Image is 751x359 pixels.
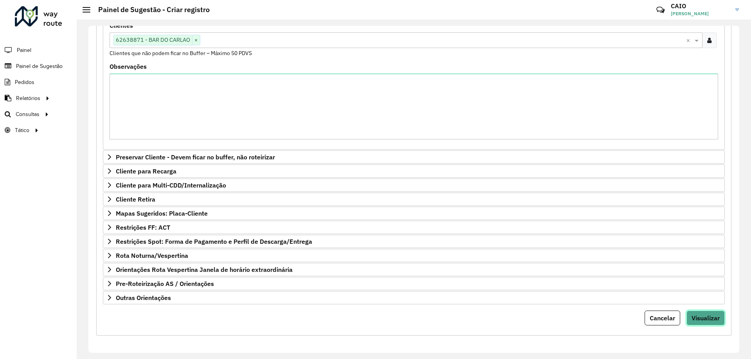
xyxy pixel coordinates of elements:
[103,207,725,220] a: Mapas Sugeridos: Placa-Cliente
[16,94,40,102] span: Relatórios
[103,277,725,290] a: Pre-Roteirização AS / Orientações
[116,224,170,230] span: Restrições FF: ACT
[116,280,214,287] span: Pre-Roteirização AS / Orientações
[103,221,725,234] a: Restrições FF: ACT
[652,2,669,18] a: Contato Rápido
[671,2,729,10] h3: CAIO
[116,238,312,245] span: Restrições Spot: Forma de Pagamento e Perfil de Descarga/Entrega
[116,295,171,301] span: Outras Orientações
[645,311,680,325] button: Cancelar
[103,19,725,150] div: Priorizar Cliente - Não podem ficar no buffer
[110,62,147,71] label: Observações
[103,179,725,192] a: Cliente para Multi-CDD/Internalização
[103,164,725,178] a: Cliente para Recarga
[103,291,725,304] a: Outras Orientações
[692,314,720,322] span: Visualizar
[15,78,34,86] span: Pedidos
[17,46,31,54] span: Painel
[103,249,725,262] a: Rota Noturna/Vespertina
[90,5,210,14] h2: Painel de Sugestão - Criar registro
[103,193,725,206] a: Cliente Retira
[116,252,188,259] span: Rota Noturna/Vespertina
[114,35,192,45] span: 62638871 - BAR DO CARLAO
[110,50,252,57] small: Clientes que não podem ficar no Buffer – Máximo 50 PDVS
[116,210,208,216] span: Mapas Sugeridos: Placa-Cliente
[650,314,675,322] span: Cancelar
[116,154,275,160] span: Preservar Cliente - Devem ficar no buffer, não roteirizar
[192,36,200,45] span: ×
[16,62,63,70] span: Painel de Sugestão
[103,150,725,164] a: Preservar Cliente - Devem ficar no buffer, não roteirizar
[671,10,729,17] span: [PERSON_NAME]
[116,182,226,188] span: Cliente para Multi-CDD/Internalização
[686,311,725,325] button: Visualizar
[116,266,293,273] span: Orientações Rota Vespertina Janela de horário extraordinária
[15,126,29,134] span: Tático
[116,168,176,174] span: Cliente para Recarga
[116,196,155,202] span: Cliente Retira
[103,263,725,276] a: Orientações Rota Vespertina Janela de horário extraordinária
[16,110,40,118] span: Consultas
[686,36,693,45] span: Clear all
[103,235,725,248] a: Restrições Spot: Forma de Pagamento e Perfil de Descarga/Entrega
